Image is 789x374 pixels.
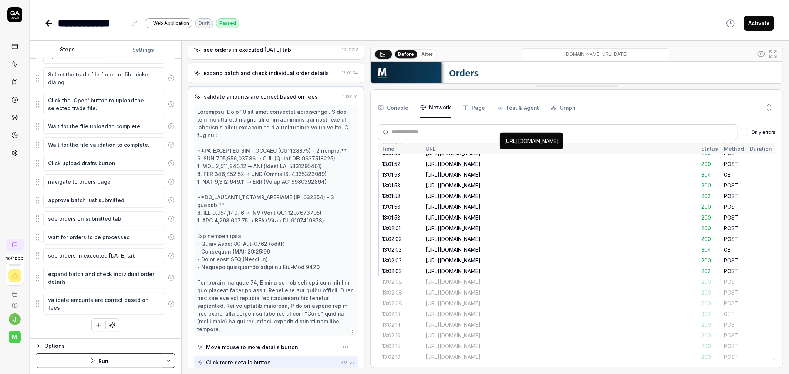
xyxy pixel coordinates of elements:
span: M [9,331,21,343]
time: 13:02:08 [382,289,402,296]
a: Documentation [3,297,26,309]
div: Draft [195,18,213,28]
time: 13:01:22 [342,47,358,52]
time: 13:02:08 [382,278,402,286]
div: URL [423,143,698,154]
div: POST [721,255,747,266]
div: Time [378,143,423,154]
button: Page [463,97,485,118]
time: 13:01:51 [343,94,358,99]
div: [URL][DOMAIN_NAME] [426,299,695,307]
time: 13:02:19 [382,353,401,361]
div: GET [721,244,747,255]
div: POST [721,319,747,330]
button: Run [36,353,162,368]
div: validate amounts are correct based on fees [204,93,318,101]
span: 200 [701,257,711,263]
button: Graph [551,97,576,118]
div: Suggestions [36,292,175,315]
div: POST [721,276,747,287]
div: [URL][DOMAIN_NAME] [426,160,695,168]
button: Remove step [165,137,178,152]
time: 13:02:15 [382,331,400,339]
span: 200 [701,300,711,306]
div: Suggestions [36,248,175,263]
span: 202 [701,193,711,199]
div: Suggestions [36,174,175,190]
div: Suggestions [36,211,175,227]
div: [URL][DOMAIN_NAME] [426,331,695,339]
time: 13:02:01 [382,224,401,232]
button: Remove step [165,156,178,171]
span: 200 [701,214,711,221]
div: POST [721,298,747,309]
button: Before [395,50,417,58]
button: Remove step [165,296,178,311]
div: Status [698,143,721,154]
button: Remove step [165,248,178,263]
div: [URL][DOMAIN_NAME] [426,267,695,275]
div: [URL][DOMAIN_NAME] [426,289,695,296]
div: [URL][DOMAIN_NAME] [426,310,695,318]
time: 13:01:58 [382,214,401,221]
button: Steps [30,41,105,59]
button: Options [36,341,175,350]
div: POST [721,212,747,223]
time: 13:02:03 [382,256,402,264]
span: 200 [701,289,711,296]
div: see orders in executed [DATE] tab [203,46,291,54]
time: 13:02:02 [382,235,402,243]
div: [URL][DOMAIN_NAME] [426,192,695,200]
div: Options [44,341,175,350]
time: 13:01:53 [382,181,400,189]
span: 200 [701,354,711,360]
span: 200 [701,161,711,167]
div: [URL][DOMAIN_NAME] [426,256,695,264]
a: Web Application [145,18,192,28]
span: 200 [701,332,711,339]
button: Remove step [165,211,178,226]
time: 13:02:14 [382,321,401,329]
button: Activate [744,16,774,31]
div: POST [721,266,747,276]
div: [URL][DOMAIN_NAME] [426,342,695,350]
span: 10 / 1000 [6,256,23,261]
div: Loremipsu! Dolo 10 sit amet consectet adipiscingel. S doe tem inc utla etd magna ali enim adminim... [197,108,355,333]
div: Suggestions [36,156,175,171]
div: GET [721,309,747,319]
button: After [418,50,436,58]
div: Suggestions [36,119,175,134]
div: [URL][DOMAIN_NAME] [426,214,695,221]
span: Web Application [153,20,189,27]
button: Remove step [165,71,178,86]
button: Show all interative elements [755,48,767,60]
div: [URL][DOMAIN_NAME] [426,246,695,254]
button: Remove step [165,193,178,208]
button: View version history [722,16,739,31]
span: 200 [701,204,711,210]
button: Remove step [165,174,178,189]
div: Suggestions [36,266,175,289]
div: Suggestions [36,67,175,90]
time: 13:01:53 [382,171,400,178]
div: POST [721,159,747,169]
div: [URL][DOMAIN_NAME] [426,235,695,243]
div: Passed [216,18,239,28]
a: New conversation [6,239,24,251]
div: POST [721,330,747,341]
div: [URL][DOMAIN_NAME] [426,224,695,232]
div: GET [721,169,747,180]
button: Remove step [165,230,178,245]
button: Console [378,97,408,118]
a: Book a call with us [3,285,26,297]
span: 200 [701,343,711,349]
button: j [9,313,21,325]
button: Remove step [165,97,178,112]
time: 13:02:15 [382,342,400,350]
span: Only errors [751,129,775,136]
div: [URL][DOMAIN_NAME] [426,278,695,286]
div: expand batch and check individual order details [203,69,329,77]
div: POST [721,191,747,201]
time: 13:02:03 [382,267,402,275]
div: [URL][DOMAIN_NAME] [426,181,695,189]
